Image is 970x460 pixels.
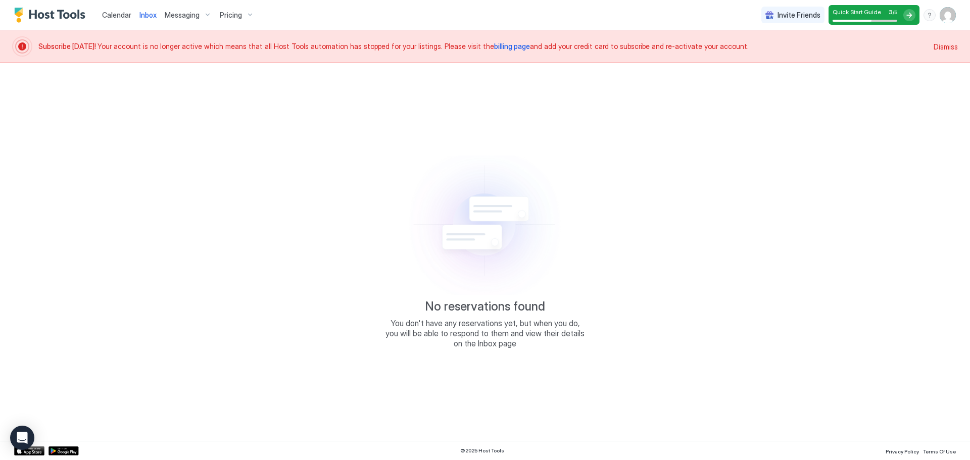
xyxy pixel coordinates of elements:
span: Pricing [220,11,242,20]
a: Google Play Store [48,446,79,455]
a: Inbox [139,10,157,20]
span: Privacy Policy [886,448,919,454]
div: Dismiss [934,41,958,52]
a: App Store [14,446,44,455]
div: Open Intercom Messenger [10,426,34,450]
span: Invite Friends [778,11,820,20]
span: Quick Start Guide [833,8,881,16]
span: Messaging [165,11,200,20]
span: / 5 [893,9,897,16]
span: Subscribe [DATE]! [38,42,98,50]
div: menu [924,9,936,21]
span: Inbox [139,11,157,19]
div: User profile [940,7,956,23]
a: Host Tools Logo [14,8,90,23]
span: © 2025 Host Tools [460,447,504,454]
a: Terms Of Use [923,445,956,456]
a: Calendar [102,10,131,20]
a: billing page [494,42,530,50]
span: No reservations found [425,299,545,314]
a: Privacy Policy [886,445,919,456]
div: Empty image [398,156,572,295]
span: Calendar [102,11,131,19]
span: Your account is no longer active which means that all Host Tools automation has stopped for your ... [38,42,928,51]
span: 3 [889,8,893,16]
span: Terms Of Use [923,448,956,454]
span: You don't have any reservations yet, but when you do, you will be able to respond to them and vie... [384,318,586,348]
